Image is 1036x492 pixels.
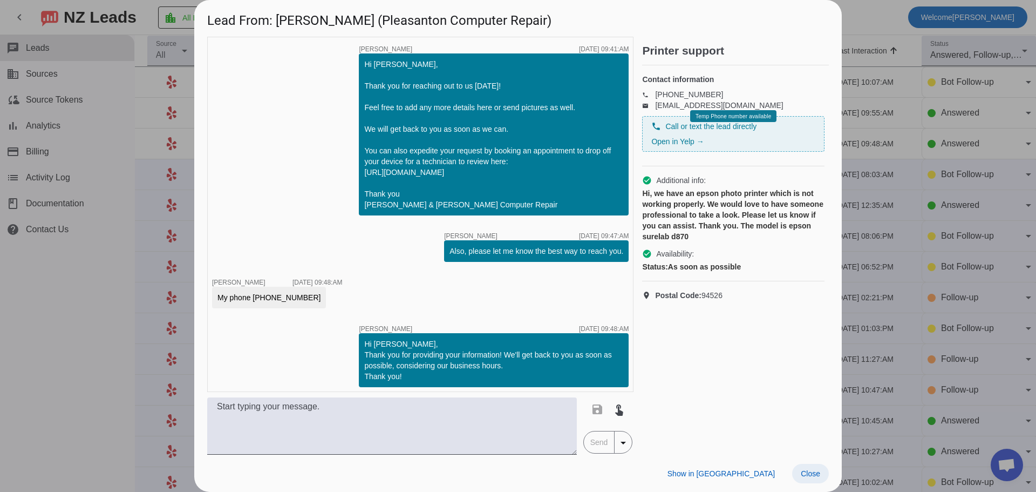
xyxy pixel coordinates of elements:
span: Availability: [656,248,694,259]
h2: Printer support [642,45,829,56]
span: Close [801,469,820,478]
mat-icon: phone [651,122,661,131]
mat-icon: check_circle [642,176,652,185]
div: Also, please let me know the best way to reach you.​ [449,246,623,257]
div: Hi [PERSON_NAME], Thank you for providing your information! We'll get back to you as soon as poss... [364,339,623,382]
span: Show in [GEOGRAPHIC_DATA] [667,469,775,478]
div: [DATE] 09:47:AM [579,233,629,239]
h4: Contact information [642,74,824,85]
mat-icon: check_circle [642,249,652,259]
div: My phone [PHONE_NUMBER] [217,292,321,303]
span: 94526 [655,290,723,301]
mat-icon: location_on [642,291,655,300]
a: [PHONE_NUMBER] [655,90,723,99]
div: Hi, we have an epson photo printer which is not working properly. We would love to have someone p... [642,188,824,242]
div: [DATE] 09:48:AM [579,326,629,332]
span: Temp Phone number available [696,113,771,119]
div: Hi [PERSON_NAME], Thank you for reaching out to us [DATE]! Feel free to add any more details here... [364,59,623,210]
span: [PERSON_NAME] [212,279,265,286]
span: [PERSON_NAME] [359,46,412,52]
button: Show in [GEOGRAPHIC_DATA] [659,464,783,483]
mat-icon: touch_app [612,403,625,416]
div: [DATE] 09:48:AM [292,279,342,286]
span: Call or text the lead directly [665,121,756,132]
mat-icon: email [642,103,655,108]
a: [EMAIL_ADDRESS][DOMAIN_NAME] [655,101,783,110]
div: As soon as possible [642,261,824,272]
a: Open in Yelp → [651,137,704,146]
strong: Status: [642,262,667,271]
span: [PERSON_NAME] [359,326,412,332]
mat-icon: phone [642,92,655,97]
span: Additional info: [656,175,706,186]
span: [PERSON_NAME] [444,233,497,239]
button: Close [792,464,829,483]
mat-icon: arrow_drop_down [617,436,630,449]
strong: Postal Code: [655,291,701,300]
div: [DATE] 09:41:AM [579,46,629,52]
